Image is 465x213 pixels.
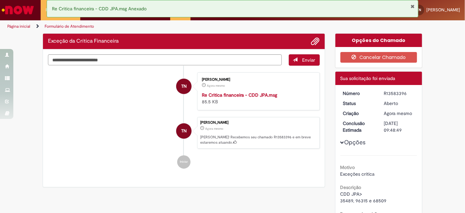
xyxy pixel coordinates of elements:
span: Agora mesmo [205,127,223,131]
time: 30/09/2025 17:48:46 [384,110,412,116]
span: Requisições [46,7,69,13]
span: Sua solicitação foi enviada [340,75,395,81]
span: Enviar [302,57,315,63]
span: TN [181,78,187,94]
b: Descrição [340,184,361,190]
div: [PERSON_NAME] [200,121,316,125]
ul: Trilhas de página [5,20,305,33]
span: CDD JPA> 35489, 96315 e 68509 [340,191,387,204]
span: Re Critica financeira - CDD JPA.msg Anexado [52,6,147,12]
span: Agora mesmo [384,110,412,116]
li: Thiago Barroso Netto [48,117,320,149]
div: 85.5 KB [202,92,313,105]
div: [DATE] 09:48:49 [384,120,415,133]
div: [PERSON_NAME] [202,78,313,82]
div: 30/09/2025 17:48:46 [384,110,415,117]
span: [PERSON_NAME] [426,7,460,13]
span: Exceções crítica [340,171,375,177]
a: Formulário de Atendimento [45,24,94,29]
div: Aberto [384,100,415,107]
textarea: Digite sua mensagem aqui... [48,54,282,65]
span: Agora mesmo [207,84,225,88]
time: 30/09/2025 17:48:17 [207,84,225,88]
div: Thiago Barroso Netto [176,79,192,94]
time: 30/09/2025 17:48:46 [205,127,223,131]
a: Página inicial [7,24,30,29]
dt: Criação [338,110,379,117]
button: Fechar Notificação [410,4,415,9]
h2: Exceção da Crítica Financeira Histórico de tíquete [48,38,119,44]
b: Motivo [340,164,355,170]
dt: Conclusão Estimada [338,120,379,133]
span: TN [417,8,421,12]
img: ServiceNow [1,3,35,17]
span: TN [181,123,187,139]
button: Enviar [289,54,320,66]
dt: Número [338,90,379,97]
p: [PERSON_NAME]! Recebemos seu chamado R13583396 e em breve estaremos atuando. [200,135,316,145]
button: Cancelar Chamado [340,52,417,63]
div: R13583396 [384,90,415,97]
div: Opções do Chamado [335,34,422,47]
a: Re Critica financeira - CDD JPA.msg [202,92,277,98]
div: Thiago Barroso Netto [176,123,192,139]
button: Adicionar anexos [311,37,320,46]
ul: Histórico de tíquete [48,66,320,176]
dt: Status [338,100,379,107]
